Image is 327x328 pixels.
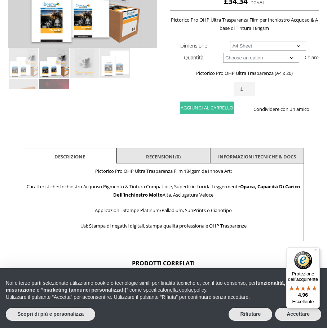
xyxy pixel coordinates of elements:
[6,294,321,301] p: Utilizzare il pulsante “Accetta” per acconsentire. Utilizzare il pulsante “Rifiuta” per continuar...
[180,102,234,114] button: Aggiungi al carrello
[170,69,319,77] p: Pictorico Pro OHP Ultra Trasparenza (A4 x 20)
[244,116,250,122] img: pulsante di condivisione facebook
[27,183,300,199] p: Caratteristiche: Inchiostro Acquoso Pigmento & Tintura Compatibile, Superficie Lucida Leggermente...
[311,247,320,256] button: Menu
[167,287,194,293] a: nella cookie
[146,150,181,163] a: Recensioni (0)
[9,48,39,78] img: Film di trasparenza Ultra di Pictorico Pro OHP 184gsm (IPF-121)
[184,54,203,61] label: Quantità
[170,16,319,32] p: Pictorico Pro OHP Ultra Trasparenza Film per Inchiostro Acquoso & A base di Tintura 184gsm
[39,79,69,109] img: Pictorico Pro OHP Ultra Trasparenza Film 184gsm (IPF-121) - Immagine 6
[305,51,319,63] a: Opzioni chiare
[262,116,268,122] img: pulsante di condivisione e-mail
[8,259,319,271] h2: Prodotti correlati
[39,48,69,78] img: Pictorico Pro OHP Ultra Trasparenza Film 184gsm (IPF-121) - Immagine 2
[6,280,321,294] p: Noi e terze parti selezionate utilizziamo cookie o tecnologie simili per finalità tecniche e, con...
[275,308,321,321] button: Accettare
[6,280,314,293] strong: funzionalità, esperienza, misurazione e “marketing (annunci personalizzati)
[54,150,85,163] a: Descrizione
[286,299,320,305] p: Eccellente
[298,292,308,298] span: 4.96
[9,79,39,109] img: Pictorico Pro OHP Ultra Trasparenza Film 184gsm (IPF-121) - Immagine 5
[253,116,259,122] img: pulsante di condivisione di twitter
[294,251,312,269] img: Negozi di fiducia Trustmark
[27,222,300,230] p: Usi: Stampa di negativi digitali, stampa qualità professionale OHP Trasparenze
[234,82,255,96] input: Quantità di prodotto
[218,150,296,163] a: INFORMAZIONI TECNICHE & DOCS
[180,42,207,49] label: Dimensione
[286,271,320,282] p: Protezione dell'acquirente
[6,308,95,321] button: Scopri di più e personalizza
[27,167,300,175] p: Pictorico Pro OHP Ultra Trasparenza Film 184gsm da Innova Art:
[244,105,319,113] p: Condividere con un amico
[100,48,130,78] img: Pictorico Pro OHP Ultra Trasparenza Film 184gsm (IPF-121) - Immagine 4
[70,48,100,78] img: Pictorico Pro OHP Ultra Trasparenza Film 184gsm (IPF-121) - Immagine 3
[286,247,320,309] button: Negozi di fiducia TrustmarkProtezione dell'acquirente4.96Eccellente
[229,308,272,321] button: Rifiutare
[27,206,300,215] p: Applicazioni: Stampe Platinum/Palladium, SunPrints o Cianotipo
